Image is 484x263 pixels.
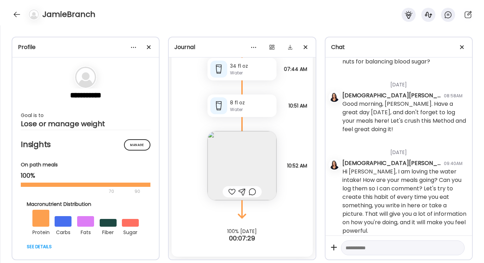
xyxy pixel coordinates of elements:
[331,43,466,51] div: Chat
[21,187,132,196] div: 70
[42,9,95,20] h4: JamieBranch
[342,167,466,235] div: Hi [PERSON_NAME], I am loving the water intake! How are your meals going? Can you log them so I c...
[100,227,117,237] div: fiber
[230,70,274,76] div: Water
[342,91,441,100] div: [DEMOGRAPHIC_DATA][PERSON_NAME]
[27,201,144,208] div: Macronutrient Distribution
[444,160,463,167] div: 09:40AM
[122,227,139,237] div: sugar
[329,92,339,102] img: avatars%2FmcUjd6cqKYdgkG45clkwT2qudZq2
[444,93,463,99] div: 08:58AM
[29,10,39,19] img: bg-avatar-default.svg
[230,62,274,70] div: 34 fl oz
[329,160,339,170] img: avatars%2FmcUjd6cqKYdgkG45clkwT2qudZq2
[21,111,150,120] div: Goal is to
[21,120,150,128] div: Lose or manage weight
[21,171,150,180] div: 100%
[342,100,466,134] div: Good morning, [PERSON_NAME]. Have a great day [DATE], and don't forget to log your meals here! Le...
[230,99,274,106] div: 8 fl oz
[77,227,94,237] div: fats
[32,227,49,237] div: protein
[75,67,96,88] img: bg-avatar-default.svg
[174,43,310,51] div: Journal
[284,66,307,72] span: 07:44 AM
[55,227,72,237] div: carbs
[124,139,150,151] div: Manage
[18,43,153,51] div: Profile
[169,234,315,243] div: 00:07:29
[288,103,307,109] span: 10:51 AM
[134,187,141,196] div: 90
[230,106,274,113] div: Water
[207,131,277,200] img: images%2FXImTVQBs16eZqGQ4AKMzePIDoFr2%2F7eIkRbwHHDDfNGn9LU2J%2FB0FvCaE7McNjdBciWoaK_240
[342,159,441,167] div: [DEMOGRAPHIC_DATA][PERSON_NAME]
[21,161,150,169] div: On path meals
[342,140,466,159] div: [DATE]
[21,139,150,150] h2: Insights
[342,73,466,91] div: [DATE]
[342,49,466,66] div: Is this for your mini meal? Can we add a few nuts for balancing blood sugar?
[169,228,315,234] div: 100% [DATE]
[287,163,307,169] span: 10:52 AM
